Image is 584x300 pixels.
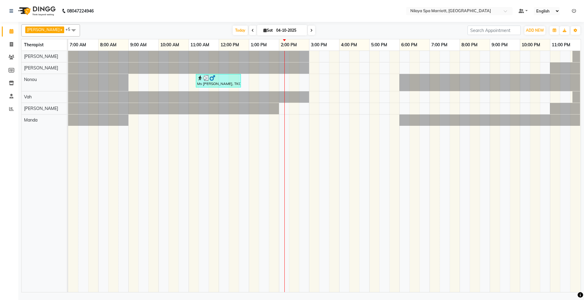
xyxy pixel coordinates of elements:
[524,26,545,35] button: ADD NEW
[24,77,37,82] span: Nonou
[67,2,94,19] b: 08047224946
[27,27,60,32] span: [PERSON_NAME]
[233,26,248,35] span: Today
[430,41,449,49] a: 7:00 PM
[24,94,32,100] span: Vah
[274,26,305,35] input: 2025-10-04
[196,75,240,86] div: Ms [PERSON_NAME], TK01, 11:15 AM-12:45 PM, Deep Tissue Repair Therapy 90 Min([DEMOGRAPHIC_DATA])
[279,41,298,49] a: 2:00 PM
[520,41,542,49] a: 10:00 PM
[249,41,268,49] a: 1:00 PM
[460,41,479,49] a: 8:00 PM
[60,27,62,32] a: x
[490,41,509,49] a: 9:00 PM
[68,41,88,49] a: 7:00 AM
[189,41,211,49] a: 11:00 AM
[159,41,181,49] a: 10:00 AM
[24,65,58,71] span: [PERSON_NAME]
[16,2,57,19] img: logo
[99,41,118,49] a: 8:00 AM
[24,106,58,111] span: [PERSON_NAME]
[24,117,37,123] span: Manda
[24,54,58,59] span: [PERSON_NAME]
[24,42,43,48] span: Therapist
[370,41,389,49] a: 5:00 PM
[468,26,521,35] input: Search Appointment
[339,41,359,49] a: 4:00 PM
[309,41,328,49] a: 3:00 PM
[219,41,241,49] a: 12:00 PM
[129,41,148,49] a: 9:00 AM
[400,41,419,49] a: 6:00 PM
[65,27,75,32] span: +5
[526,28,544,33] span: ADD NEW
[262,28,274,33] span: Sat
[550,41,572,49] a: 11:00 PM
